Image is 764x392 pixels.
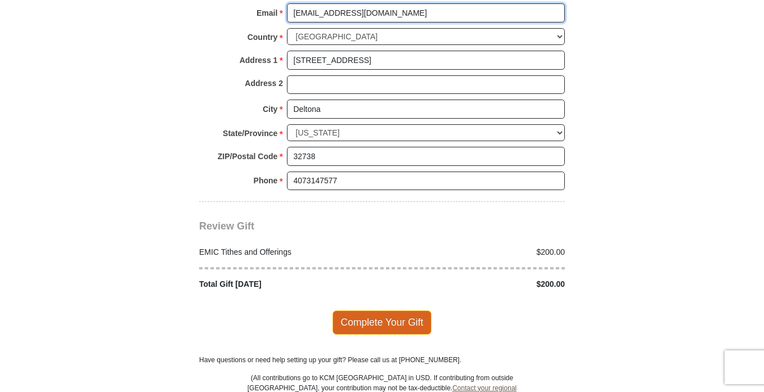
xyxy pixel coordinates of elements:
strong: ZIP/Postal Code [218,148,278,164]
div: $200.00 [382,278,571,290]
p: Have questions or need help setting up your gift? Please call us at [PHONE_NUMBER]. [199,355,565,365]
strong: State/Province [223,125,277,141]
span: Complete Your Gift [332,310,432,334]
span: Review Gift [199,220,254,232]
strong: Address 1 [240,52,278,68]
strong: Address 2 [245,75,283,91]
div: $200.00 [382,246,571,258]
strong: Country [248,29,278,45]
div: EMIC Tithes and Offerings [194,246,383,258]
strong: Phone [254,173,278,188]
strong: Email [257,5,277,21]
div: Total Gift [DATE] [194,278,383,290]
strong: City [263,101,277,117]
